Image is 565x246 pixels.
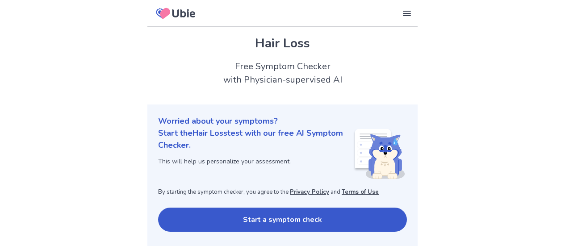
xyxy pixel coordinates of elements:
[158,34,407,53] h1: Hair Loss
[158,188,407,197] p: By starting the symptom checker, you agree to the and
[353,129,405,179] img: Shiba
[158,157,353,166] p: This will help us personalize your assessment.
[158,208,407,232] button: Start a symptom check
[342,188,379,196] a: Terms of Use
[290,188,329,196] a: Privacy Policy
[158,127,353,151] p: Start the Hair Loss test with our free AI Symptom Checker.
[147,60,418,87] h2: Free Symptom Checker with Physician-supervised AI
[158,115,407,127] p: Worried about your symptoms?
